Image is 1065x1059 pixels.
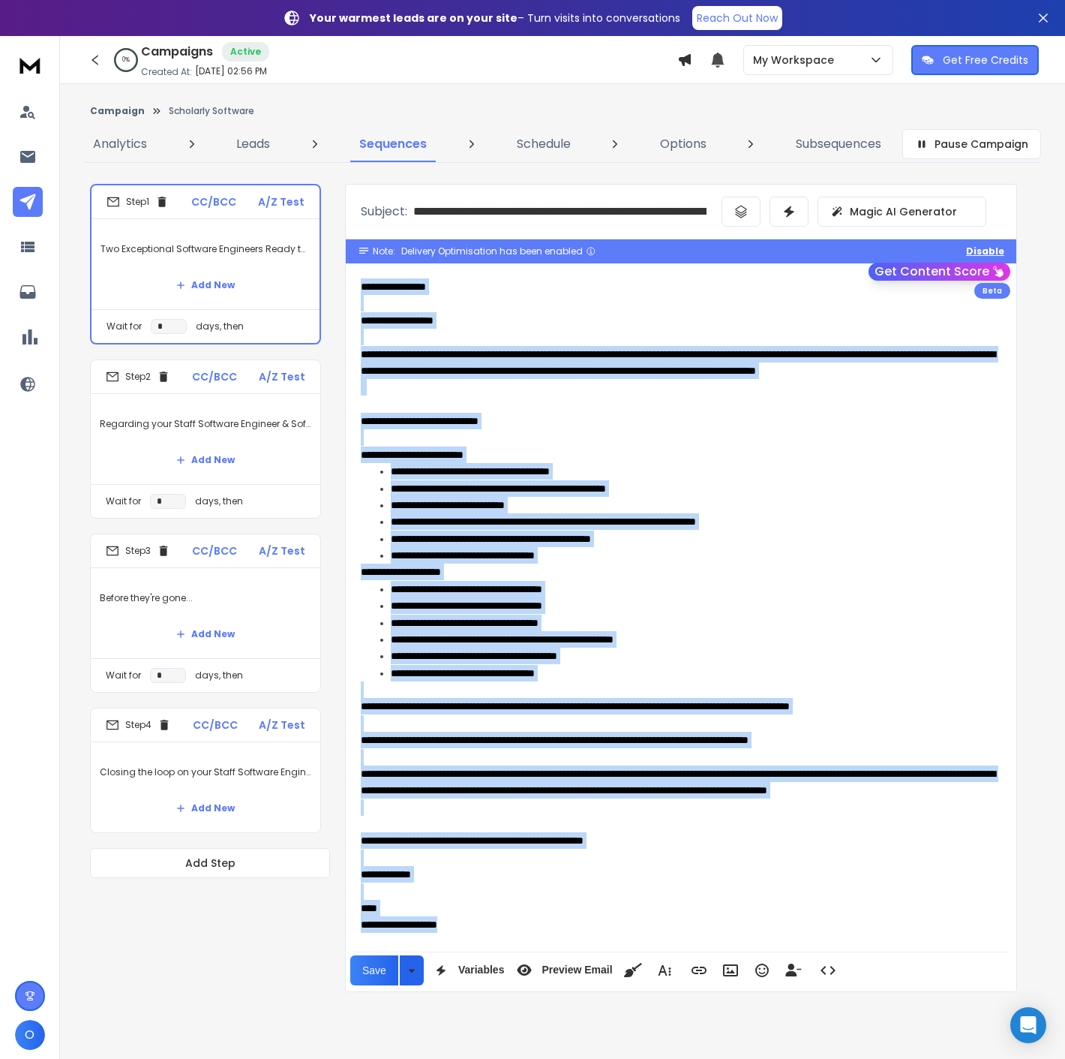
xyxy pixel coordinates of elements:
[753,53,840,68] p: My Workspace
[106,718,171,732] div: Step 4
[90,534,321,693] li: Step3CC/BCCA/Z TestBefore they're gone...Add NewWait fordays, then
[974,283,1010,299] div: Beta
[310,11,517,26] strong: Your warmest leads are on your site
[192,369,237,384] p: CC/BCC
[90,360,321,519] li: Step2CC/BCCA/Z TestRegarding your Staff Software Engineer & Software Engineer searchAdd NewWait f...
[222,42,269,62] div: Active
[227,126,279,162] a: Leads
[236,135,270,153] p: Leads
[258,194,304,209] p: A/Z Test
[195,495,243,507] p: days, then
[651,126,715,162] a: Options
[310,11,680,26] p: – Turn visits into conversations
[195,65,267,77] p: [DATE] 02:56 PM
[100,228,310,270] p: Two Exceptional Software Engineers Ready to Start [DATE] at [GEOGRAPHIC_DATA]
[796,135,881,153] p: Subsequences
[902,129,1041,159] button: Pause Campaign
[779,955,808,985] button: Insert Unsubscribe Link
[84,126,156,162] a: Analytics
[100,403,311,445] p: Regarding your Staff Software Engineer & Software Engineer search
[911,45,1039,75] button: Get Free Credits
[259,369,305,384] p: A/Z Test
[538,964,615,976] span: Preview Email
[195,669,243,681] p: days, then
[164,619,247,649] button: Add New
[106,320,142,332] p: Wait for
[1010,1007,1046,1043] div: Open Intercom Messenger
[15,1020,45,1050] button: O
[350,955,398,985] button: Save
[192,543,237,558] p: CC/BCC
[814,955,842,985] button: Code View
[966,245,1004,257] button: Disable
[508,126,580,162] a: Schedule
[373,245,395,257] span: Note:
[106,544,170,558] div: Step 3
[100,751,311,793] p: Closing the loop on your Staff Software Engineer & Software Engineer roles
[106,195,169,209] div: Step 1
[787,126,890,162] a: Subsequences
[90,848,330,878] button: Add Step
[169,105,254,117] p: Scholarly Software
[716,955,745,985] button: Insert Image (Ctrl+P)
[93,135,147,153] p: Analytics
[868,263,1010,281] button: Get Content Score
[191,194,236,209] p: CC/BCC
[660,135,706,153] p: Options
[100,577,311,619] p: Before they're gone...
[141,66,192,78] p: Created At:
[350,126,436,162] a: Sequences
[359,135,427,153] p: Sequences
[401,245,596,257] div: Delivery Optimisation has been enabled
[455,964,508,976] span: Variables
[259,718,305,733] p: A/Z Test
[697,11,778,26] p: Reach Out Now
[510,955,615,985] button: Preview Email
[196,320,244,332] p: days, then
[106,669,141,681] p: Wait for
[692,6,782,30] a: Reach Out Now
[943,53,1028,68] p: Get Free Credits
[164,270,247,300] button: Add New
[106,495,141,507] p: Wait for
[141,43,213,61] h1: Campaigns
[164,793,247,823] button: Add New
[748,955,776,985] button: Emoticons
[619,955,647,985] button: Clean HTML
[122,56,130,65] p: 0 %
[90,708,321,833] li: Step4CC/BCCA/Z TestClosing the loop on your Staff Software Engineer & Software Engineer rolesAdd New
[90,105,145,117] button: Campaign
[517,135,571,153] p: Schedule
[427,955,508,985] button: Variables
[817,197,986,227] button: Magic AI Generator
[685,955,713,985] button: Insert Link (Ctrl+K)
[90,184,321,344] li: Step1CC/BCCA/Z TestTwo Exceptional Software Engineers Ready to Start [DATE] at [GEOGRAPHIC_DATA]A...
[850,204,957,219] p: Magic AI Generator
[361,203,407,221] p: Subject:
[193,718,238,733] p: CC/BCC
[15,51,45,79] img: logo
[106,370,170,384] div: Step 2
[259,543,305,558] p: A/Z Test
[164,445,247,475] button: Add New
[650,955,679,985] button: More Text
